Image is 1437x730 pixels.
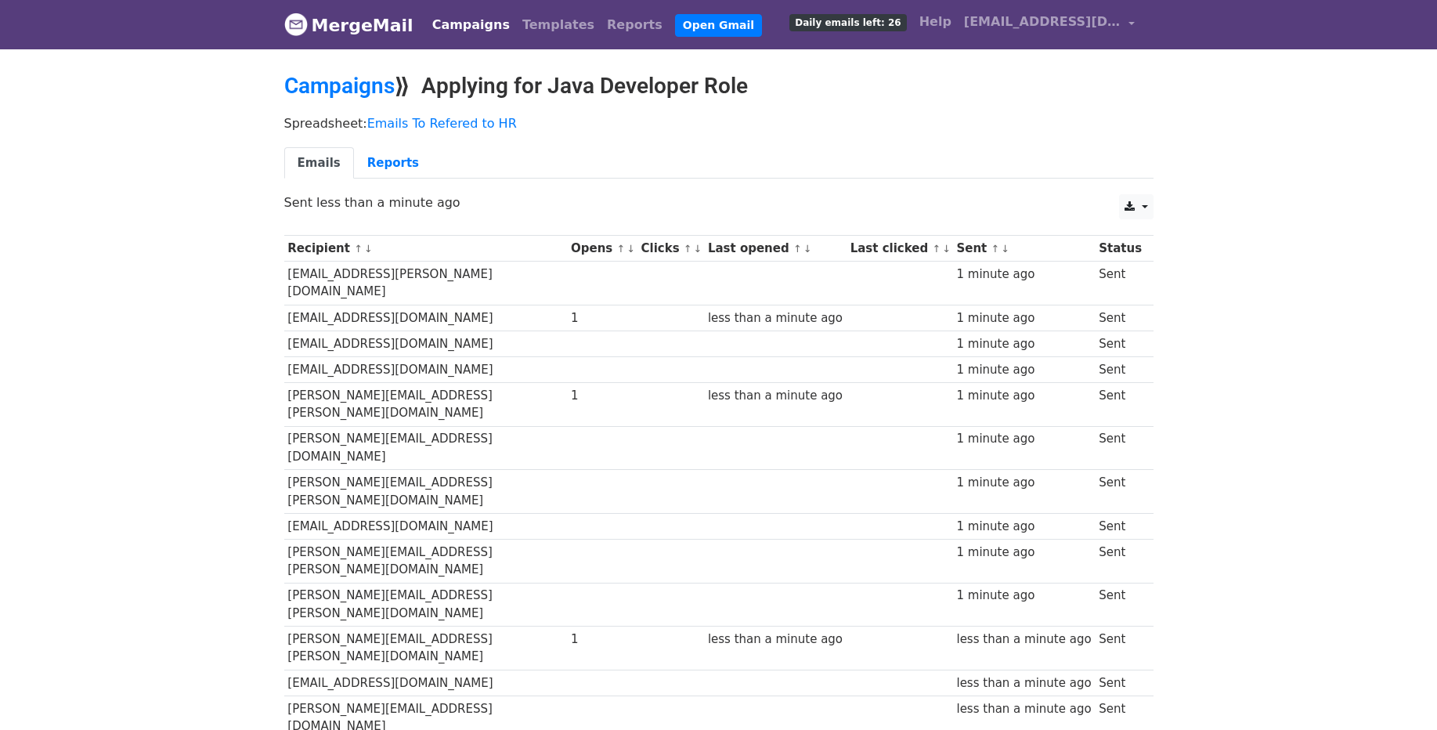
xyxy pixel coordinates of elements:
[284,115,1154,132] p: Spreadsheet:
[284,13,308,36] img: MergeMail logo
[1095,426,1145,470] td: Sent
[354,147,432,179] a: Reports
[708,631,843,649] div: less than a minute ago
[956,544,1091,562] div: 1 minute ago
[637,236,704,262] th: Clicks
[284,73,1154,99] h2: ⟫ Applying for Java Developer Role
[1001,243,1009,255] a: ↓
[284,513,568,539] td: [EMAIL_ADDRESS][DOMAIN_NAME]
[684,243,692,255] a: ↑
[1095,627,1145,670] td: Sent
[708,309,843,327] div: less than a minute ago
[284,73,395,99] a: Campaigns
[956,700,1091,718] div: less than a minute ago
[708,387,843,405] div: less than a minute ago
[601,9,669,41] a: Reports
[953,236,1096,262] th: Sent
[284,331,568,356] td: [EMAIL_ADDRESS][DOMAIN_NAME]
[1095,470,1145,514] td: Sent
[956,266,1091,284] div: 1 minute ago
[364,243,373,255] a: ↓
[964,13,1121,31] span: [EMAIL_ADDRESS][DOMAIN_NAME]
[956,335,1091,353] div: 1 minute ago
[284,383,568,427] td: [PERSON_NAME][EMAIL_ADDRESS][PERSON_NAME][DOMAIN_NAME]
[567,236,637,262] th: Opens
[284,539,568,583] td: [PERSON_NAME][EMAIL_ADDRESS][PERSON_NAME][DOMAIN_NAME]
[516,9,601,41] a: Templates
[793,243,802,255] a: ↑
[1095,383,1145,427] td: Sent
[626,243,635,255] a: ↓
[426,9,516,41] a: Campaigns
[284,627,568,670] td: [PERSON_NAME][EMAIL_ADDRESS][PERSON_NAME][DOMAIN_NAME]
[1095,539,1145,583] td: Sent
[956,674,1091,692] div: less than a minute ago
[1095,670,1145,696] td: Sent
[284,147,354,179] a: Emails
[803,243,812,255] a: ↓
[932,243,941,255] a: ↑
[284,583,568,627] td: [PERSON_NAME][EMAIL_ADDRESS][PERSON_NAME][DOMAIN_NAME]
[956,587,1091,605] div: 1 minute ago
[956,309,1091,327] div: 1 minute ago
[704,236,847,262] th: Last opened
[284,9,413,42] a: MergeMail
[675,14,762,37] a: Open Gmail
[956,361,1091,379] div: 1 minute ago
[956,387,1091,405] div: 1 minute ago
[571,631,634,649] div: 1
[284,194,1154,211] p: Sent less than a minute ago
[571,387,634,405] div: 1
[956,631,1091,649] div: less than a minute ago
[913,6,958,38] a: Help
[942,243,951,255] a: ↓
[1095,236,1145,262] th: Status
[956,430,1091,448] div: 1 minute ago
[991,243,1000,255] a: ↑
[284,262,568,305] td: [EMAIL_ADDRESS][PERSON_NAME][DOMAIN_NAME]
[284,670,568,696] td: [EMAIL_ADDRESS][DOMAIN_NAME]
[956,518,1091,536] div: 1 minute ago
[694,243,702,255] a: ↓
[1095,331,1145,356] td: Sent
[847,236,953,262] th: Last clicked
[1095,262,1145,305] td: Sent
[354,243,363,255] a: ↑
[1095,583,1145,627] td: Sent
[956,474,1091,492] div: 1 minute ago
[958,6,1141,43] a: [EMAIL_ADDRESS][DOMAIN_NAME]
[284,236,568,262] th: Recipient
[1095,513,1145,539] td: Sent
[1095,356,1145,382] td: Sent
[616,243,625,255] a: ↑
[783,6,912,38] a: Daily emails left: 26
[789,14,906,31] span: Daily emails left: 26
[284,426,568,470] td: [PERSON_NAME][EMAIL_ADDRESS][DOMAIN_NAME]
[1095,305,1145,331] td: Sent
[571,309,634,327] div: 1
[284,356,568,382] td: [EMAIL_ADDRESS][DOMAIN_NAME]
[284,470,568,514] td: [PERSON_NAME][EMAIL_ADDRESS][PERSON_NAME][DOMAIN_NAME]
[284,305,568,331] td: [EMAIL_ADDRESS][DOMAIN_NAME]
[367,116,517,131] a: Emails To Refered to HR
